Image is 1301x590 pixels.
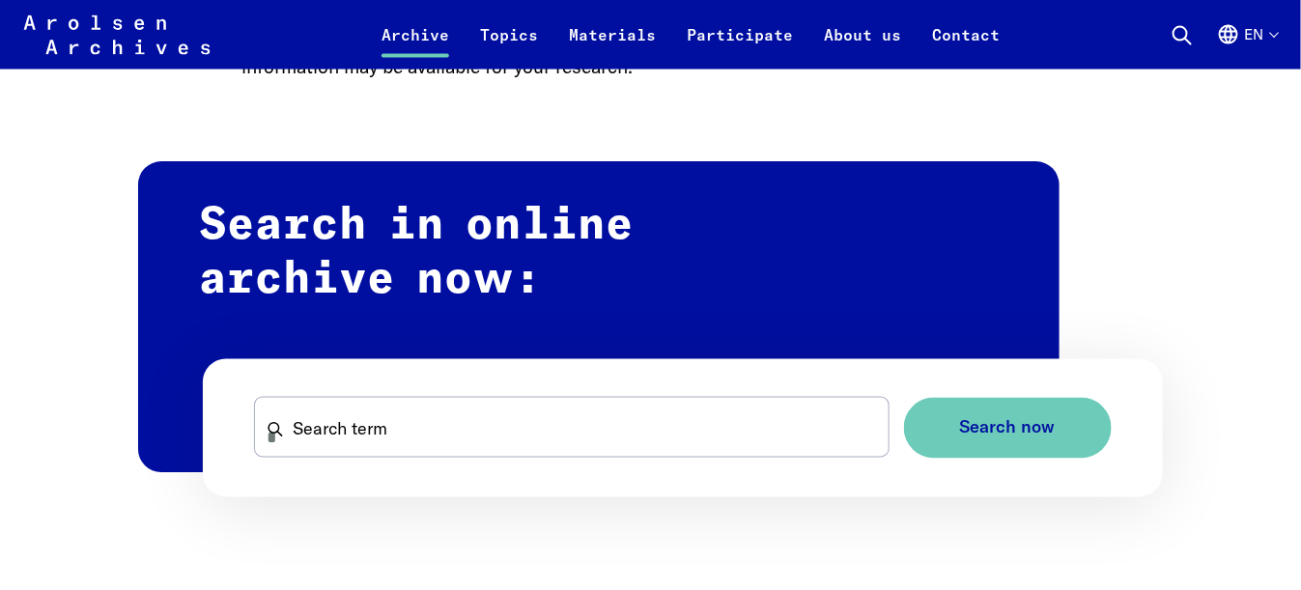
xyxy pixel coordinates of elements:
a: Participate [671,23,808,70]
button: English, language selection [1217,23,1278,70]
a: Topics [465,23,553,70]
h2: Search in online archive now: [138,162,1060,472]
a: Archive [366,23,465,70]
span: Search now [960,418,1056,438]
a: About us [808,23,917,70]
button: Search now [904,398,1112,459]
a: Contact [917,23,1015,70]
a: Materials [553,23,671,70]
nav: Primary [366,12,1015,58]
